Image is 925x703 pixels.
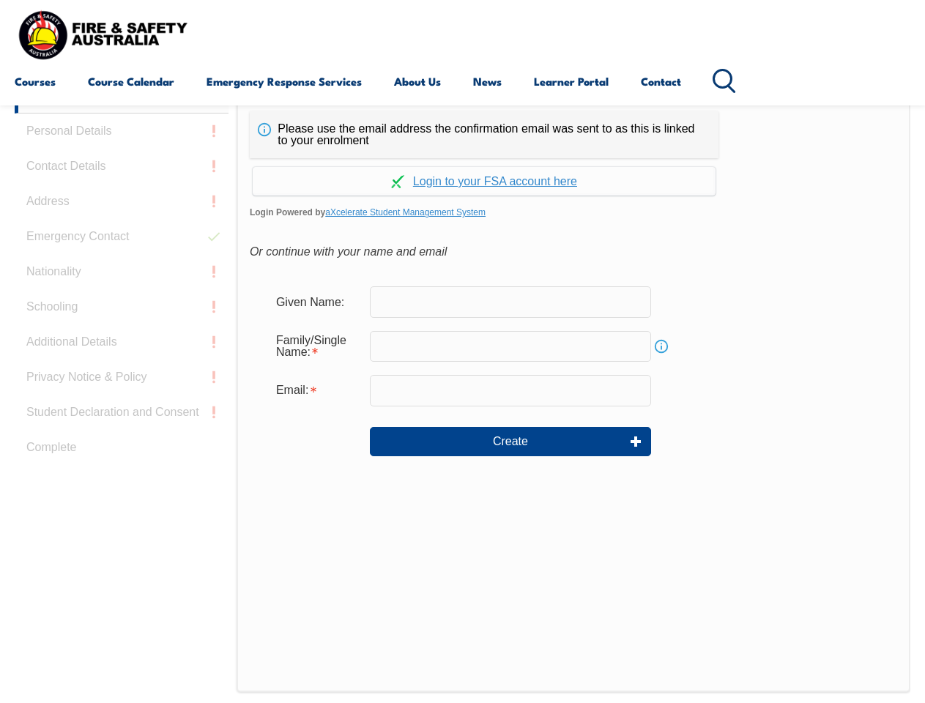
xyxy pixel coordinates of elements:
[264,327,370,366] div: Family/Single Name is required.
[15,64,56,99] a: Courses
[250,111,718,158] div: Please use the email address the confirmation email was sent to as this is linked to your enrolment
[394,64,441,99] a: About Us
[641,64,681,99] a: Contact
[250,201,897,223] span: Login Powered by
[207,64,362,99] a: Emergency Response Services
[391,175,404,188] img: Log in withaxcelerate
[534,64,609,99] a: Learner Portal
[264,288,370,316] div: Given Name:
[264,376,370,404] div: Email is required.
[250,241,897,263] div: Or continue with your name and email
[473,64,502,99] a: News
[325,207,486,217] a: aXcelerate Student Management System
[651,336,672,357] a: Info
[88,64,174,99] a: Course Calendar
[370,427,651,456] button: Create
